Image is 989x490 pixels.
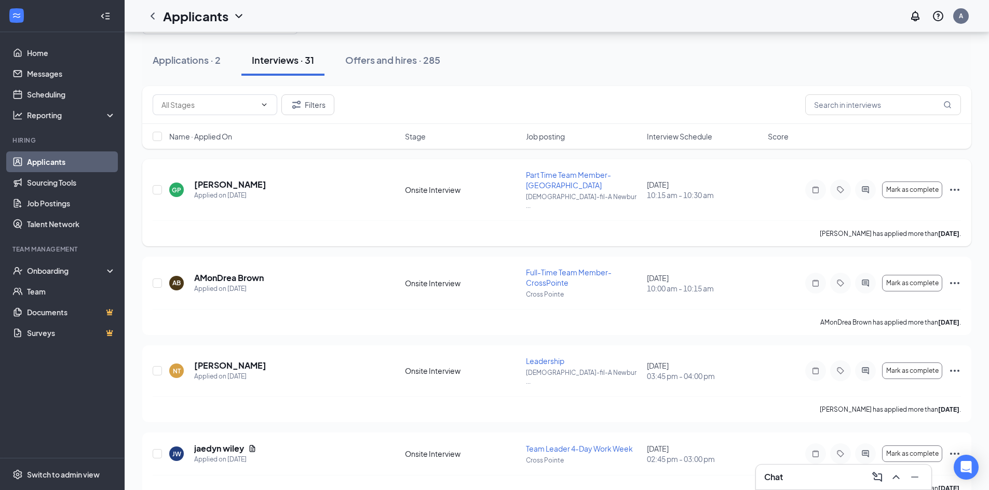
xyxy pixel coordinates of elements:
a: Scheduling [27,84,116,105]
svg: Note [809,367,822,375]
svg: WorkstreamLogo [11,10,22,21]
a: Talent Network [27,214,116,234]
div: Onsite Interview [405,449,520,459]
span: 10:15 am - 10:30 am [647,190,762,200]
p: [DEMOGRAPHIC_DATA]-fil-A Newbur ... [526,192,641,210]
svg: Notifications [909,10,922,22]
span: Part Time Team Member-[GEOGRAPHIC_DATA] [526,170,611,190]
svg: Ellipses [949,365,961,377]
svg: ChevronUp [890,471,902,483]
svg: Note [809,279,822,287]
span: Team Leader 4-Day Work Week [526,444,633,453]
span: Interview Schedule [647,131,712,142]
div: GP [172,186,181,194]
div: NT [173,367,181,375]
button: Mark as complete [882,181,942,198]
div: Team Management [12,245,114,254]
svg: Tag [834,279,847,287]
div: AB [172,278,181,287]
svg: Tag [834,367,847,375]
span: 03:45 pm - 04:00 pm [647,371,762,381]
svg: QuestionInfo [932,10,944,22]
div: A [959,11,963,20]
span: Leadership [526,356,564,366]
b: [DATE] [938,405,959,413]
svg: ComposeMessage [871,471,884,483]
div: [DATE] [647,443,762,464]
div: Onsite Interview [405,366,520,376]
span: 02:45 pm - 03:00 pm [647,454,762,464]
button: ComposeMessage [869,469,886,485]
svg: ActiveChat [859,367,872,375]
svg: Tag [834,186,847,194]
p: [DEMOGRAPHIC_DATA]-fil-A Newbur ... [526,368,641,386]
p: Cross Pointe [526,290,641,299]
a: Team [27,281,116,302]
div: Switch to admin view [27,469,100,480]
svg: UserCheck [12,265,23,276]
button: Mark as complete [882,445,942,462]
svg: ActiveChat [859,450,872,458]
span: Name · Applied On [169,131,232,142]
input: Search in interviews [805,94,961,115]
svg: Minimize [909,471,921,483]
p: AMonDrea Brown has applied more than . [820,318,961,327]
input: All Stages [161,99,256,110]
svg: Collapse [100,11,111,21]
div: [DATE] [647,179,762,200]
span: Stage [405,131,426,142]
div: Onboarding [27,265,107,276]
a: SurveysCrown [27,323,116,343]
svg: Analysis [12,110,23,120]
div: Applied on [DATE] [194,284,264,294]
div: Onsite Interview [405,185,520,195]
a: Messages [27,63,116,84]
b: [DATE] [938,230,959,237]
div: Interviews · 31 [252,53,314,66]
a: DocumentsCrown [27,302,116,323]
div: Applied on [DATE] [194,454,256,465]
svg: MagnifyingGlass [943,101,952,109]
h5: AMonDrea Brown [194,272,264,284]
a: Home [27,43,116,63]
div: Hiring [12,136,114,145]
svg: Tag [834,450,847,458]
span: Mark as complete [886,450,939,457]
span: Mark as complete [886,279,939,287]
div: Offers and hires · 285 [345,53,440,66]
span: Full-Time Team Member-CrossPointe [526,268,612,287]
div: [DATE] [647,273,762,293]
h5: [PERSON_NAME] [194,360,266,371]
p: [PERSON_NAME] has applied more than . [820,405,961,414]
button: Mark as complete [882,275,942,291]
div: [DATE] [647,360,762,381]
a: Applicants [27,151,116,172]
h3: Chat [764,471,783,483]
svg: Ellipses [949,184,961,196]
p: Cross Pointe [526,456,641,465]
svg: ChevronLeft [146,10,159,22]
svg: Filter [290,99,303,111]
a: Job Postings [27,193,116,214]
div: Applied on [DATE] [194,190,266,201]
svg: Settings [12,469,23,480]
div: Reporting [27,110,116,120]
div: Applied on [DATE] [194,371,266,382]
button: Mark as complete [882,362,942,379]
button: Minimize [906,469,923,485]
h5: jaedyn wiley [194,443,244,454]
svg: Ellipses [949,447,961,460]
button: ChevronUp [888,469,904,485]
svg: ActiveChat [859,186,872,194]
svg: Document [248,444,256,453]
span: Mark as complete [886,186,939,193]
h1: Applicants [163,7,228,25]
span: 10:00 am - 10:15 am [647,283,762,293]
svg: Note [809,450,822,458]
div: Onsite Interview [405,278,520,288]
svg: ActiveChat [859,279,872,287]
div: JW [172,450,181,458]
h5: [PERSON_NAME] [194,179,266,190]
p: [PERSON_NAME] has applied more than . [820,229,961,238]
